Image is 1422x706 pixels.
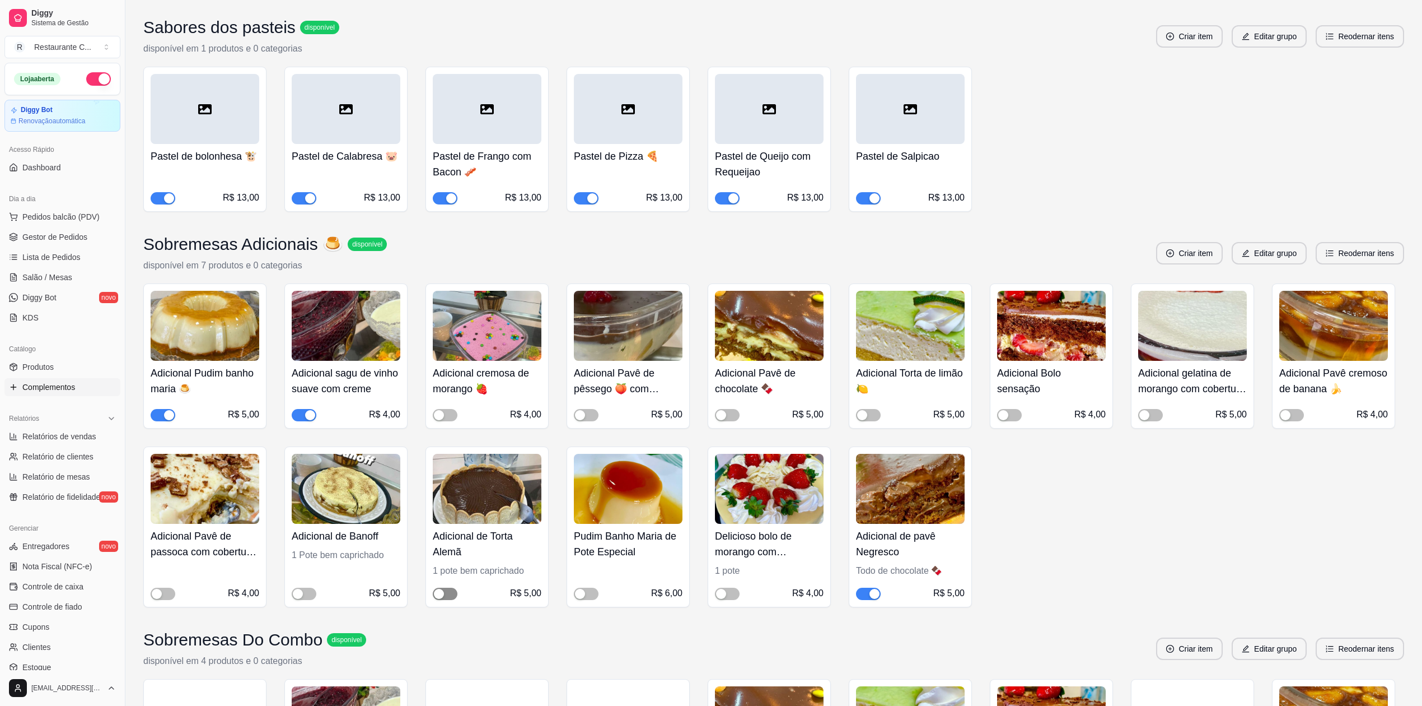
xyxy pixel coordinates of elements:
[715,528,824,560] h4: Delicioso bolo de morango com Chocolate Branco
[510,587,541,600] div: R$ 5,00
[4,289,120,306] a: Diggy Botnovo
[574,528,682,560] h4: Pudim Banho Maria de Pote Especial
[22,211,100,222] span: Pedidos balcão (PDV)
[4,428,120,445] a: Relatórios de vendas
[1242,645,1250,653] span: edit
[223,191,259,205] div: R$ 13,00
[143,630,322,650] h3: Sobremesas Do Combo
[933,408,965,421] div: R$ 5,00
[433,528,541,560] h4: Adicional de Torta Alemã
[433,291,541,361] img: product-image
[292,365,400,397] h4: Adicional sagu de vinho suave com creme
[151,454,259,524] img: product-image
[1166,249,1174,257] span: plus-circle
[4,519,120,537] div: Gerenciar
[143,42,339,55] p: disponível em 1 produtos e 0 categorias
[4,141,120,159] div: Acesso Rápido
[22,581,83,592] span: Controle de caixa
[4,468,120,486] a: Relatório de mesas
[856,291,965,361] img: product-image
[856,365,965,397] h4: Adicional Torta de limão 🍋
[86,72,111,86] button: Alterar Status
[1166,32,1174,40] span: plus-circle
[1242,249,1250,257] span: edit
[4,618,120,636] a: Cupons
[433,148,541,180] h4: Pastel de Frango com Bacon 🥓
[505,191,541,205] div: R$ 13,00
[22,361,54,373] span: Produtos
[1279,365,1388,397] h4: Adicional Pavê cremoso de banana 🍌
[4,358,120,376] a: Produtos
[574,454,682,524] img: product-image
[1232,25,1307,48] button: editEditar grupo
[292,148,400,164] h4: Pastel de Calabresa 🐷
[14,73,60,85] div: Loja aberta
[369,408,400,421] div: R$ 4,00
[4,228,120,246] a: Gestor de Pedidos
[329,635,364,644] span: disponível
[997,365,1106,397] h4: Adicional Bolo sensação
[31,684,102,693] span: [EMAIL_ADDRESS][DOMAIN_NAME]
[22,541,69,552] span: Entregadores
[4,658,120,676] a: Estoque
[22,312,39,323] span: KDS
[4,488,120,506] a: Relatório de fidelidadenovo
[1356,408,1388,421] div: R$ 4,00
[1156,25,1223,48] button: plus-circleCriar item
[856,148,965,164] h4: Pastel de Salpicao
[22,662,51,673] span: Estoque
[143,234,343,254] h3: Sobremesas Adicionais 🍮
[715,564,824,578] div: 1 pote
[715,454,824,524] img: product-image
[22,471,90,482] span: Relatório de mesas
[228,408,259,421] div: R$ 5,00
[1316,242,1404,264] button: ordered-listReodernar itens
[1215,408,1247,421] div: R$ 5,00
[997,291,1106,361] img: product-image
[856,564,965,578] div: Todo de chocolate 🍫
[4,36,120,58] button: Select a team
[651,408,682,421] div: R$ 5,00
[1156,638,1223,660] button: plus-circleCriar item
[151,148,259,164] h4: Pastel de bolonhesa 🐮
[933,587,965,600] div: R$ 5,00
[228,587,259,600] div: R$ 4,00
[4,248,120,266] a: Lista de Pedidos
[22,431,96,442] span: Relatórios de vendas
[792,408,824,421] div: R$ 5,00
[433,454,541,524] img: product-image
[350,240,385,249] span: disponível
[302,23,337,32] span: disponível
[4,448,120,466] a: Relatório de clientes
[364,191,400,205] div: R$ 13,00
[292,454,400,524] img: product-image
[1138,365,1247,397] h4: Adicional gelatina de morango com cobertura especial
[4,208,120,226] button: Pedidos balcão (PDV)
[1316,638,1404,660] button: ordered-listReodernar itens
[574,291,682,361] img: product-image
[646,191,682,205] div: R$ 13,00
[1074,408,1106,421] div: R$ 4,00
[151,528,259,560] h4: Adicional Pavê de passoca com cobertura de KitKat
[22,272,72,283] span: Salão / Mesas
[1326,32,1334,40] span: ordered-list
[22,601,82,612] span: Controle de fiado
[928,191,965,205] div: R$ 13,00
[292,549,400,562] div: 1 Pote bem caprichado
[1242,32,1250,40] span: edit
[22,491,100,503] span: Relatório de fidelidade
[856,528,965,560] h4: Adicional de pavê Negresco
[1156,242,1223,264] button: plus-circleCriar item
[4,378,120,396] a: Complementos
[21,106,53,114] article: Diggy Bot
[18,117,85,126] article: Renovação automática
[31,8,116,18] span: Diggy
[4,638,120,656] a: Clientes
[369,587,400,600] div: R$ 5,00
[1326,249,1334,257] span: ordered-list
[34,41,91,53] div: Restaurante C ...
[151,291,259,361] img: product-image
[4,159,120,176] a: Dashboard
[4,537,120,555] a: Entregadoresnovo
[1138,291,1247,361] img: product-image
